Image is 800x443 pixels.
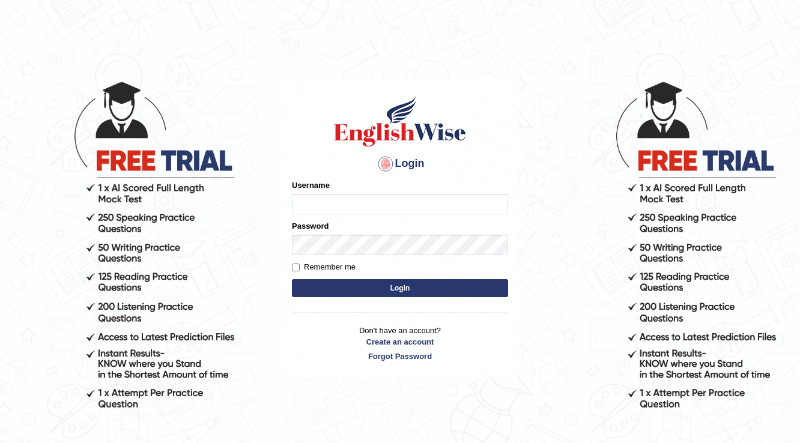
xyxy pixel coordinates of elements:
a: Forgot Password [292,351,508,362]
input: Remember me [292,264,300,271]
p: Don't have an account? [292,325,508,362]
img: Logo of English Wise sign in for intelligent practice with AI [332,94,468,148]
label: Remember me [292,261,356,273]
a: Create an account [292,336,508,348]
label: Username [292,179,330,191]
h4: Login [292,154,508,173]
label: Password [292,220,329,232]
button: Login [292,279,508,297]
